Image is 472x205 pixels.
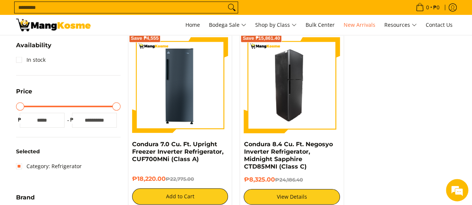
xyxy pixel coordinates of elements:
[132,175,228,183] h6: ₱18,220.00
[243,36,280,41] span: Save ₱15,861.40
[244,176,340,183] h6: ₱8,325.00
[244,141,332,170] a: Condura 8.4 Cu. Ft. Negosyo Inverter Refrigerator, Midnight Sapphire CTD85MNI (Class C)
[16,42,51,54] summary: Open
[244,37,340,133] img: Condura 8.4 Cu. Ft. Negosyo Inverter Refrigerator, Midnight Sapphire CTD85MNI (Class C) - 0
[16,54,46,66] a: In stock
[209,20,246,30] span: Bodega Sale
[432,5,441,10] span: ₱0
[205,15,250,35] a: Bodega Sale
[16,195,35,201] span: Brand
[16,160,82,172] a: Category: Refrigerator
[251,15,300,35] a: Shop by Class
[122,4,140,22] div: Minimize live chat window
[132,188,228,205] button: Add to Cart
[16,42,51,48] span: Availability
[302,15,338,35] a: Bulk Center
[4,131,142,157] textarea: Type your message and click 'Submit'
[226,2,238,13] button: Search
[426,21,453,28] span: Contact Us
[381,15,421,35] a: Resources
[68,116,76,124] span: ₱
[413,3,442,12] span: •
[16,89,32,95] span: Price
[16,89,32,100] summary: Open
[422,15,456,35] a: Contact Us
[39,42,125,51] div: Leave a message
[16,148,121,155] h6: Selected
[185,21,200,28] span: Home
[131,36,159,41] span: Save ₱4,555
[344,21,375,28] span: New Arrivals
[244,189,340,205] a: View Details
[132,37,228,133] img: Condura 7.0 Cu. Ft. Upright Freezer Inverter Refrigerator, CUF700MNi (Class A)
[255,20,297,30] span: Shop by Class
[306,21,335,28] span: Bulk Center
[182,15,204,35] a: Home
[384,20,417,30] span: Resources
[340,15,379,35] a: New Arrivals
[16,116,24,124] span: ₱
[16,19,91,31] img: New Arrivals: Fresh Release from The Premium Brands l Mang Kosme
[16,57,130,132] span: We are offline. Please leave us a message.
[166,176,194,182] del: ₱22,775.00
[98,15,456,35] nav: Main Menu
[275,177,303,183] del: ₱24,186.40
[425,5,430,10] span: 0
[132,141,224,163] a: Condura 7.0 Cu. Ft. Upright Freezer Inverter Refrigerator, CUF700MNi (Class A)
[109,157,135,167] em: Submit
